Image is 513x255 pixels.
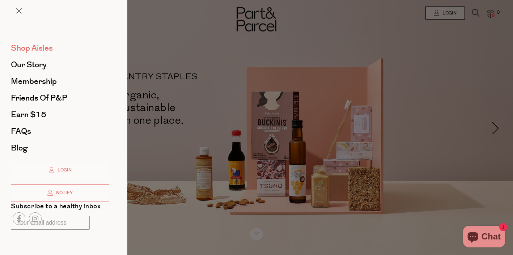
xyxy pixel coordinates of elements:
[11,76,57,87] span: Membership
[11,111,109,119] a: Earn $15
[11,61,109,69] a: Our Story
[11,184,109,202] a: Notify
[11,144,109,152] a: Blog
[11,94,109,102] a: Friends of P&P
[54,190,73,196] span: Notify
[56,167,72,173] span: Login
[11,42,53,54] span: Shop Aisles
[11,77,109,85] a: Membership
[11,162,109,179] a: Login
[11,142,27,154] span: Blog
[11,59,47,71] span: Our Story
[11,109,46,120] span: Earn $15
[11,44,109,52] a: Shop Aisles
[461,226,507,249] inbox-online-store-chat: Shopify online store chat
[11,92,67,104] span: Friends of P&P
[11,126,31,137] span: FAQs
[11,127,109,135] a: FAQs
[11,203,101,212] label: Subscribe to a healthy inbox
